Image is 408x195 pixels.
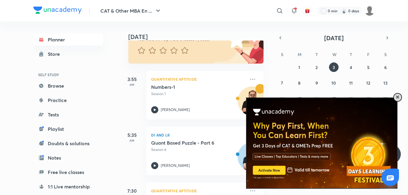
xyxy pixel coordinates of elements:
a: Planner [33,34,103,46]
button: avatar [303,6,312,16]
h5: 7:30 [120,187,144,194]
abbr: September 6, 2025 [384,64,387,70]
p: DI and LR [151,131,245,139]
button: September 7, 2025 [277,78,287,88]
button: September 9, 2025 [312,78,321,88]
button: September 6, 2025 [381,62,390,72]
img: Satish vishwakarma [364,6,375,16]
iframe: notification-frame-~55857496 [236,82,402,189]
p: AM [120,83,144,86]
p: Session 1 [151,91,245,97]
a: 1:1 Live mentorship [33,181,103,193]
h5: 3:55 [120,76,144,83]
button: September 2, 2025 [312,62,321,72]
button: September 10, 2025 [329,78,339,88]
abbr: Tuesday [315,52,318,57]
abbr: Monday [298,52,301,57]
abbr: Sunday [281,52,283,57]
h5: Numbers-1 [151,84,226,90]
button: September 12, 2025 [364,78,373,88]
abbr: September 12, 2025 [366,80,370,86]
abbr: Friday [367,52,370,57]
abbr: September 11, 2025 [349,80,353,86]
button: [DATE] [285,34,383,42]
abbr: Thursday [350,52,352,57]
a: Free live classes [33,166,103,178]
h5: Quant Based Puzzle - Part 6 [151,140,226,146]
abbr: September 8, 2025 [298,80,300,86]
a: Company Logo [33,7,82,15]
button: September 3, 2025 [329,62,339,72]
abbr: September 9, 2025 [315,80,318,86]
a: Tests [33,109,103,121]
button: September 13, 2025 [381,78,390,88]
abbr: Saturday [384,52,387,57]
p: [PERSON_NAME] [161,107,190,112]
abbr: Wednesday [332,52,336,57]
button: September 11, 2025 [346,78,356,88]
a: Notes [33,152,103,164]
abbr: September 13, 2025 [383,80,388,86]
p: AM [120,139,144,142]
span: [DATE] [324,34,344,42]
h4: [DATE] [128,33,269,40]
img: streak [341,8,347,14]
a: Practice [33,94,103,106]
h6: SELF STUDY [33,70,103,80]
button: September 8, 2025 [294,78,304,88]
button: September 5, 2025 [364,62,373,72]
a: Doubts & solutions [33,137,103,149]
abbr: September 5, 2025 [367,64,370,70]
abbr: September 4, 2025 [350,64,352,70]
img: Company Logo [33,7,82,14]
p: Quantitative Aptitude [151,187,245,194]
abbr: September 2, 2025 [315,64,318,70]
a: Playlist [33,123,103,135]
abbr: September 3, 2025 [333,64,335,70]
button: CAT & Other MBA En ... [97,5,165,17]
h5: 5:35 [120,131,144,139]
div: Store [48,50,63,58]
a: Store [33,48,103,60]
abbr: September 1, 2025 [298,64,300,70]
p: [PERSON_NAME] [161,163,190,168]
p: Session 6 [151,147,245,152]
p: Quantitative Aptitude [151,76,245,83]
abbr: September 7, 2025 [281,80,283,86]
img: avatar [305,8,310,13]
button: September 4, 2025 [346,62,356,72]
abbr: September 10, 2025 [331,80,336,86]
button: September 1, 2025 [294,62,304,72]
a: Browse [33,80,103,92]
